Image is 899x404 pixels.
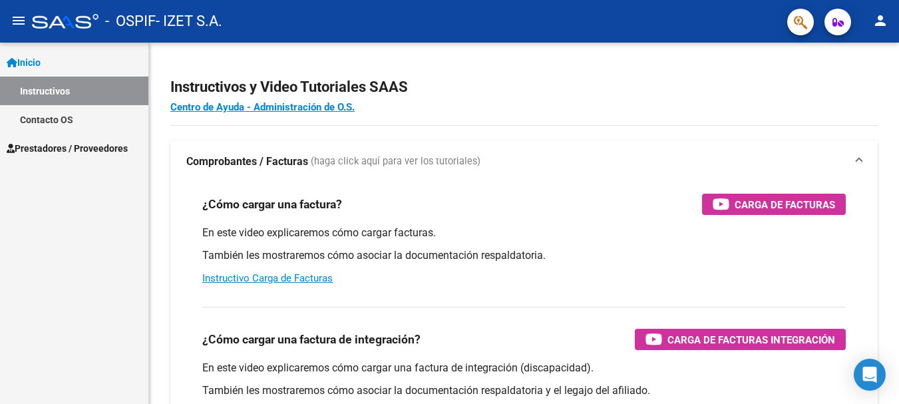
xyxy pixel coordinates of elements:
a: Centro de Ayuda - Administración de O.S. [170,101,355,113]
h3: ¿Cómo cargar una factura? [202,195,342,214]
p: También les mostraremos cómo asociar la documentación respaldatoria y el legajo del afiliado. [202,383,846,398]
h3: ¿Cómo cargar una factura de integración? [202,330,421,349]
span: - IZET S.A. [156,7,222,36]
span: - OSPIF [105,7,156,36]
div: Open Intercom Messenger [854,359,886,391]
button: Carga de Facturas Integración [635,329,846,350]
span: Prestadores / Proveedores [7,141,128,156]
button: Carga de Facturas [702,194,846,215]
a: Instructivo Carga de Facturas [202,272,333,284]
span: Carga de Facturas Integración [667,331,835,348]
p: En este video explicaremos cómo cargar facturas. [202,226,846,240]
p: También les mostraremos cómo asociar la documentación respaldatoria. [202,248,846,263]
h2: Instructivos y Video Tutoriales SAAS [170,75,878,100]
strong: Comprobantes / Facturas [186,154,308,169]
mat-icon: menu [11,13,27,29]
mat-expansion-panel-header: Comprobantes / Facturas (haga click aquí para ver los tutoriales) [170,140,878,183]
span: Inicio [7,55,41,70]
mat-icon: person [872,13,888,29]
p: En este video explicaremos cómo cargar una factura de integración (discapacidad). [202,361,846,375]
span: Carga de Facturas [735,196,835,213]
span: (haga click aquí para ver los tutoriales) [311,154,480,169]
